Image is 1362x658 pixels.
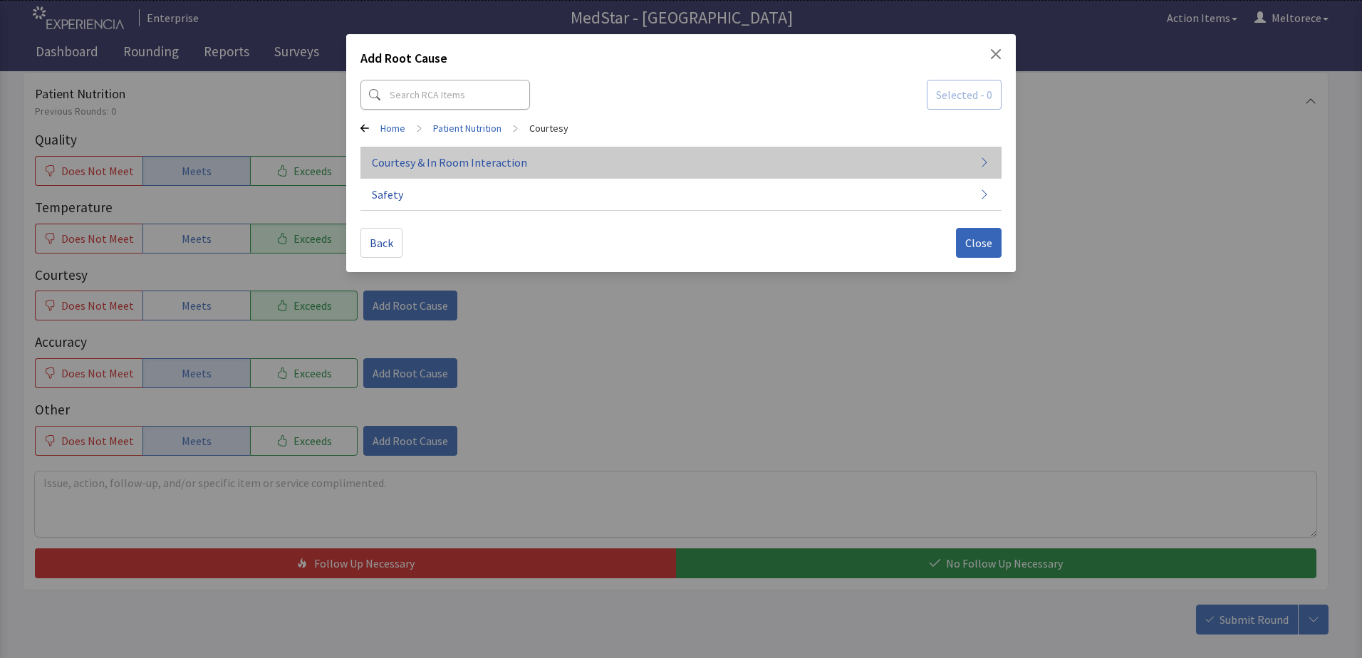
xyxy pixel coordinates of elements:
button: Safety [360,179,1002,211]
a: Courtesy [529,121,568,135]
h2: Add Root Cause [360,48,447,74]
span: > [513,114,518,142]
input: Search RCA Items [360,80,530,110]
span: Safety [372,186,403,203]
button: Courtesy & In Room Interaction [360,147,1002,179]
span: Close [965,234,992,251]
span: > [417,114,422,142]
a: Home [380,121,405,135]
button: Close [990,48,1002,60]
span: Courtesy & In Room Interaction [372,154,527,171]
span: Back [370,234,393,251]
button: Close [956,228,1002,258]
a: Patient Nutrition [433,121,501,135]
button: Back [360,228,402,258]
